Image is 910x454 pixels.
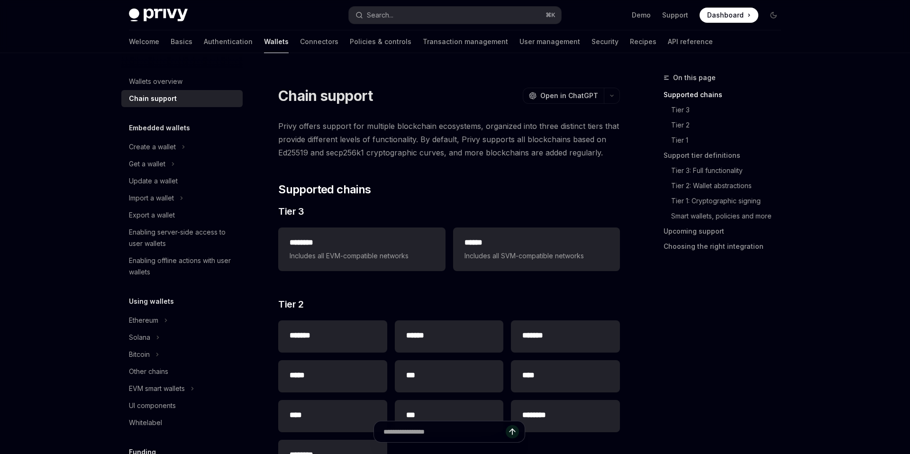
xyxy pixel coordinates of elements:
[671,178,789,193] a: Tier 2: Wallet abstractions
[506,425,519,438] button: Send message
[278,227,445,271] a: **** ***Includes all EVM-compatible networks
[278,182,371,197] span: Supported chains
[121,73,243,90] a: Wallets overview
[349,7,561,24] button: Search...⌘K
[129,122,190,134] h5: Embedded wallets
[671,118,789,133] a: Tier 2
[129,192,174,204] div: Import a wallet
[671,102,789,118] a: Tier 3
[707,10,744,20] span: Dashboard
[129,417,162,428] div: Whitelabel
[632,10,651,20] a: Demo
[129,9,188,22] img: dark logo
[129,227,237,249] div: Enabling server-side access to user wallets
[129,366,168,377] div: Other chains
[129,209,175,221] div: Export a wallet
[278,298,303,311] span: Tier 2
[121,414,243,431] a: Whitelabel
[129,383,185,394] div: EVM smart wallets
[290,250,434,262] span: Includes all EVM-compatible networks
[278,119,620,159] span: Privy offers support for multiple blockchain ecosystems, organized into three distinct tiers that...
[129,175,178,187] div: Update a wallet
[300,30,338,53] a: Connectors
[121,397,243,414] a: UI components
[519,30,580,53] a: User management
[204,30,253,53] a: Authentication
[129,332,150,343] div: Solana
[121,363,243,380] a: Other chains
[129,93,177,104] div: Chain support
[278,205,304,218] span: Tier 3
[664,224,789,239] a: Upcoming support
[121,173,243,190] a: Update a wallet
[671,133,789,148] a: Tier 1
[664,239,789,254] a: Choosing the right integration
[671,209,789,224] a: Smart wallets, policies and more
[264,30,289,53] a: Wallets
[664,87,789,102] a: Supported chains
[464,250,609,262] span: Includes all SVM-compatible networks
[129,315,158,326] div: Ethereum
[630,30,656,53] a: Recipes
[129,158,165,170] div: Get a wallet
[121,207,243,224] a: Export a wallet
[129,255,237,278] div: Enabling offline actions with user wallets
[129,400,176,411] div: UI components
[546,11,555,19] span: ⌘ K
[591,30,619,53] a: Security
[367,9,393,21] div: Search...
[453,227,620,271] a: **** *Includes all SVM-compatible networks
[671,193,789,209] a: Tier 1: Cryptographic signing
[129,30,159,53] a: Welcome
[129,349,150,360] div: Bitcoin
[278,87,373,104] h1: Chain support
[668,30,713,53] a: API reference
[121,224,243,252] a: Enabling server-side access to user wallets
[540,91,598,100] span: Open in ChatGPT
[673,72,716,83] span: On this page
[129,141,176,153] div: Create a wallet
[523,88,604,104] button: Open in ChatGPT
[129,76,182,87] div: Wallets overview
[662,10,688,20] a: Support
[664,148,789,163] a: Support tier definitions
[171,30,192,53] a: Basics
[350,30,411,53] a: Policies & controls
[121,90,243,107] a: Chain support
[423,30,508,53] a: Transaction management
[129,296,174,307] h5: Using wallets
[121,252,243,281] a: Enabling offline actions with user wallets
[700,8,758,23] a: Dashboard
[766,8,781,23] button: Toggle dark mode
[671,163,789,178] a: Tier 3: Full functionality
